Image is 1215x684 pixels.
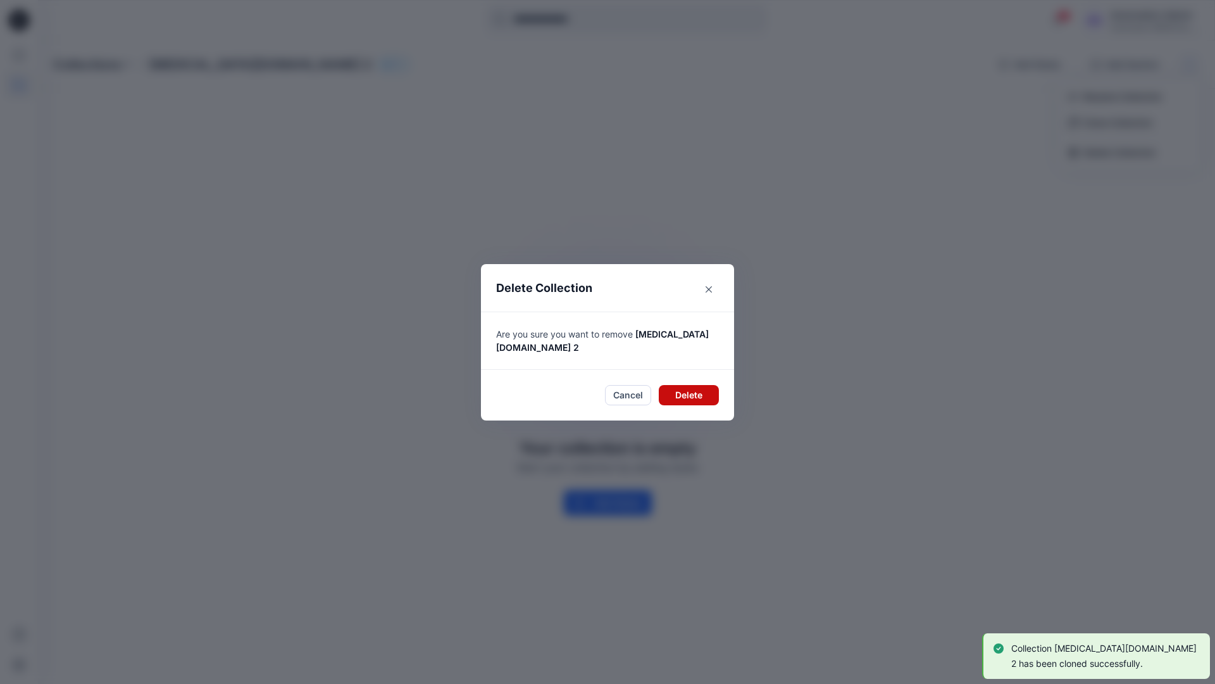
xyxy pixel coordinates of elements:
button: Close [699,279,719,300]
button: Delete [659,385,719,405]
span: [MEDICAL_DATA][DOMAIN_NAME] 2 [496,329,709,353]
div: Notifications-bottom-right [977,628,1215,684]
p: Collection [MEDICAL_DATA][DOMAIN_NAME] 2 has been cloned successfully. [1011,641,1197,671]
button: Cancel [605,385,651,405]
header: Delete Collection [481,264,734,312]
p: Are you sure you want to remove [496,327,719,354]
